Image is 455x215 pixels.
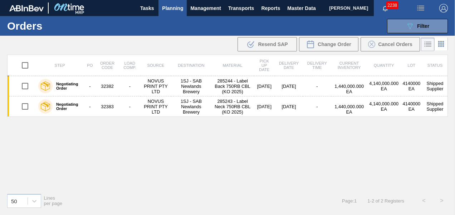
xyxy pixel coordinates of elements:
span: Status [427,63,442,67]
td: - [119,76,141,96]
button: Filter [387,19,448,33]
td: - [303,76,331,96]
span: 1 - 2 of 2 Registers [367,198,404,204]
span: 2238 [386,1,398,9]
div: Change Order [299,37,358,51]
span: 1,440,000.000 EA [334,104,364,115]
td: 4140000 EA [401,76,422,96]
div: Card Vision [435,37,448,51]
span: Step [54,63,65,67]
span: 1,440,000.000 EA [334,84,364,94]
div: 50 [11,198,17,204]
span: Destination [178,63,204,67]
span: Filter [417,23,429,29]
td: [DATE] [254,96,275,117]
td: 285244 - Label Back 750RB CBL (KO 2025) [211,76,254,96]
label: Negotiating Order [53,102,81,111]
span: Planning [162,4,183,12]
td: NOVUS PRINT PTY LTD [141,76,171,96]
td: 32383 [96,96,119,117]
button: > [433,192,451,210]
td: 32382 [96,76,119,96]
td: - [303,96,331,117]
span: Current inventory [338,61,361,70]
td: NOVUS PRINT PTY LTD [141,96,171,117]
td: 4,140,000.000 EA [367,76,401,96]
img: Logout [439,4,448,12]
td: 4140000 EA [401,96,422,117]
td: [DATE] [275,96,303,117]
button: Cancel Orders [361,37,420,51]
span: Management [190,4,221,12]
td: Shipped Supplier [422,96,448,117]
span: Master Data [287,4,315,12]
td: 1SJ - SAB Newlands Brewery [171,96,211,117]
button: < [415,192,433,210]
span: Cancel Orders [378,41,412,47]
td: 4,140,000.000 EA [367,96,401,117]
span: Delivery Date [279,61,299,70]
span: Resend SAP [258,41,288,47]
span: Page : 1 [342,198,357,204]
span: Reports [261,4,280,12]
span: Transports [228,4,254,12]
td: - [84,96,96,117]
span: Lot [407,63,415,67]
div: Resend SAP [238,37,297,51]
a: Negotiating Order-32382-NOVUS PRINT PTY LTD1SJ - SAB Newlands Brewery285244 - Label Back 750RB CB... [8,76,448,96]
span: Material [223,63,243,67]
td: - [119,96,141,117]
td: - [84,76,96,96]
span: Order Code [100,61,114,70]
span: Tasks [139,4,155,12]
label: Negotiating Order [53,82,81,90]
div: Cancel Orders in Bulk [361,37,420,51]
span: Load Comp. [123,61,136,70]
button: Notifications [374,3,397,13]
span: Source [147,63,165,67]
div: List Vision [421,37,435,51]
td: Shipped Supplier [422,76,448,96]
span: Quantity [374,63,394,67]
td: [DATE] [275,76,303,96]
img: userActions [416,4,425,12]
a: Negotiating Order-32383-NOVUS PRINT PTY LTD1SJ - SAB Newlands Brewery285243 - Label Neck 750RB CB... [8,96,448,117]
td: [DATE] [254,76,275,96]
td: 285243 - Label Neck 750RB CBL (KO 2025) [211,96,254,117]
img: TNhmsLtSVTkK8tSr43FrP2fwEKptu5GPRR3wAAAABJRU5ErkJggg== [9,5,44,11]
span: Change Order [318,41,351,47]
span: Delivery Time [307,61,327,70]
h1: Orders [7,22,106,30]
span: Lines per page [44,195,63,206]
td: 1SJ - SAB Newlands Brewery [171,76,211,96]
span: PO [87,63,93,67]
span: Pick up Date [259,59,269,72]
